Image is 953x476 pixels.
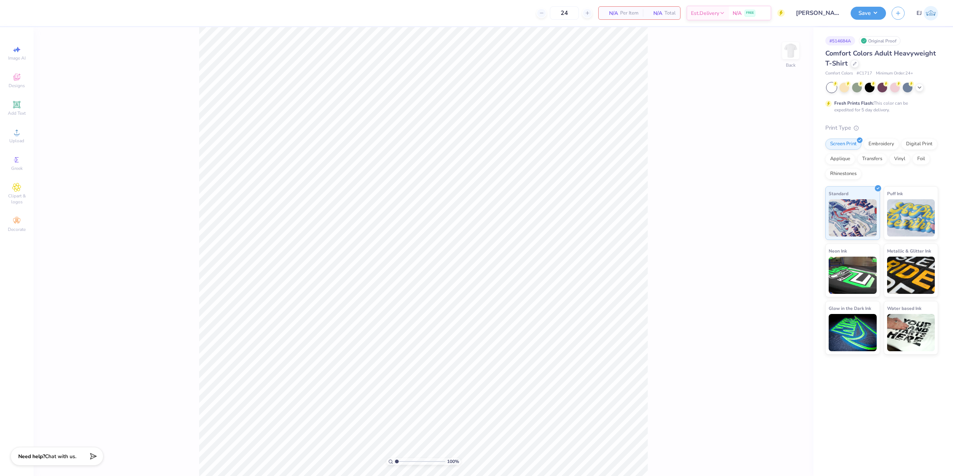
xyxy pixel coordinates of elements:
div: Original Proof [859,36,901,45]
span: Metallic & Glitter Ink [887,247,931,255]
span: Designs [9,83,25,89]
div: Digital Print [901,139,937,150]
span: Comfort Colors [825,70,853,77]
strong: Fresh Prints Flash: [834,100,874,106]
span: Water based Ink [887,304,921,312]
img: Water based Ink [887,314,935,351]
div: Screen Print [825,139,861,150]
span: Glow in the Dark Ink [829,304,871,312]
img: Back [783,43,798,58]
strong: Need help? [18,453,45,460]
span: FREE [746,10,754,16]
button: Save [851,7,886,20]
a: EJ [917,6,938,20]
div: Applique [825,153,855,165]
span: Image AI [8,55,26,61]
img: Neon Ink [829,257,877,294]
div: Vinyl [889,153,910,165]
span: Decorate [8,226,26,232]
div: Foil [912,153,930,165]
input: – – [550,6,579,20]
span: N/A [603,9,618,17]
span: Neon Ink [829,247,847,255]
div: # 514684A [825,36,855,45]
img: Standard [829,199,877,237]
img: Glow in the Dark Ink [829,314,877,351]
div: Back [786,62,796,69]
span: Chat with us. [45,453,76,460]
span: Upload [9,138,24,144]
span: Per Item [620,9,638,17]
span: # C1717 [857,70,872,77]
div: This color can be expedited for 5 day delivery. [834,100,926,113]
img: Puff Ink [887,199,935,237]
span: Add Text [8,110,26,116]
span: N/A [733,9,742,17]
span: Est. Delivery [691,9,719,17]
img: Metallic & Glitter Ink [887,257,935,294]
img: Edgardo Jr [924,6,938,20]
span: Minimum Order: 24 + [876,70,913,77]
div: Embroidery [864,139,899,150]
span: Standard [829,190,848,197]
div: Transfers [857,153,887,165]
span: Clipart & logos [4,193,30,205]
input: Untitled Design [790,6,845,20]
div: Rhinestones [825,168,861,180]
div: Print Type [825,124,938,132]
span: N/A [647,9,662,17]
span: Puff Ink [887,190,903,197]
span: Total [664,9,676,17]
span: EJ [917,9,922,18]
span: Comfort Colors Adult Heavyweight T-Shirt [825,49,936,68]
span: Greek [11,165,23,171]
span: 100 % [447,458,459,465]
